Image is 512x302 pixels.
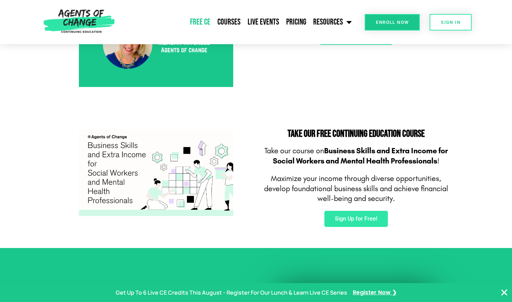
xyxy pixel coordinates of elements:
a: Pricing [283,13,310,31]
h2: Take Our FREE Continuing Education Course [260,129,452,139]
a: Live Events [244,13,283,31]
span: Sign Up for Free! [335,216,377,222]
b: Business Skills and Extra Income for Social Workers and Mental Health Professionals [273,146,448,166]
span: Enroll Now [376,20,409,25]
a: Register Now ❯ [353,288,397,298]
span: evelop foundational business skills and a [268,184,398,193]
p: Get Up To 6 Live CE Credits This August - Register For Our Lunch & Learn Live CE Series [116,288,347,298]
nav: Menu [118,13,355,31]
a: Sign Up for Free! [324,211,388,227]
span: chieve financial well-being and security. [317,184,448,203]
button: Close Banner [500,288,508,297]
a: SIGN IN [430,14,472,31]
span: SIGN IN [441,20,460,25]
p: Take our course on ! [260,146,452,166]
a: Free CE [187,13,214,31]
a: Resources [310,13,355,31]
a: Courses [214,13,244,31]
p: Maximize your income through diverse opportunities, d [260,174,452,204]
a: Enroll Now [365,14,420,31]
